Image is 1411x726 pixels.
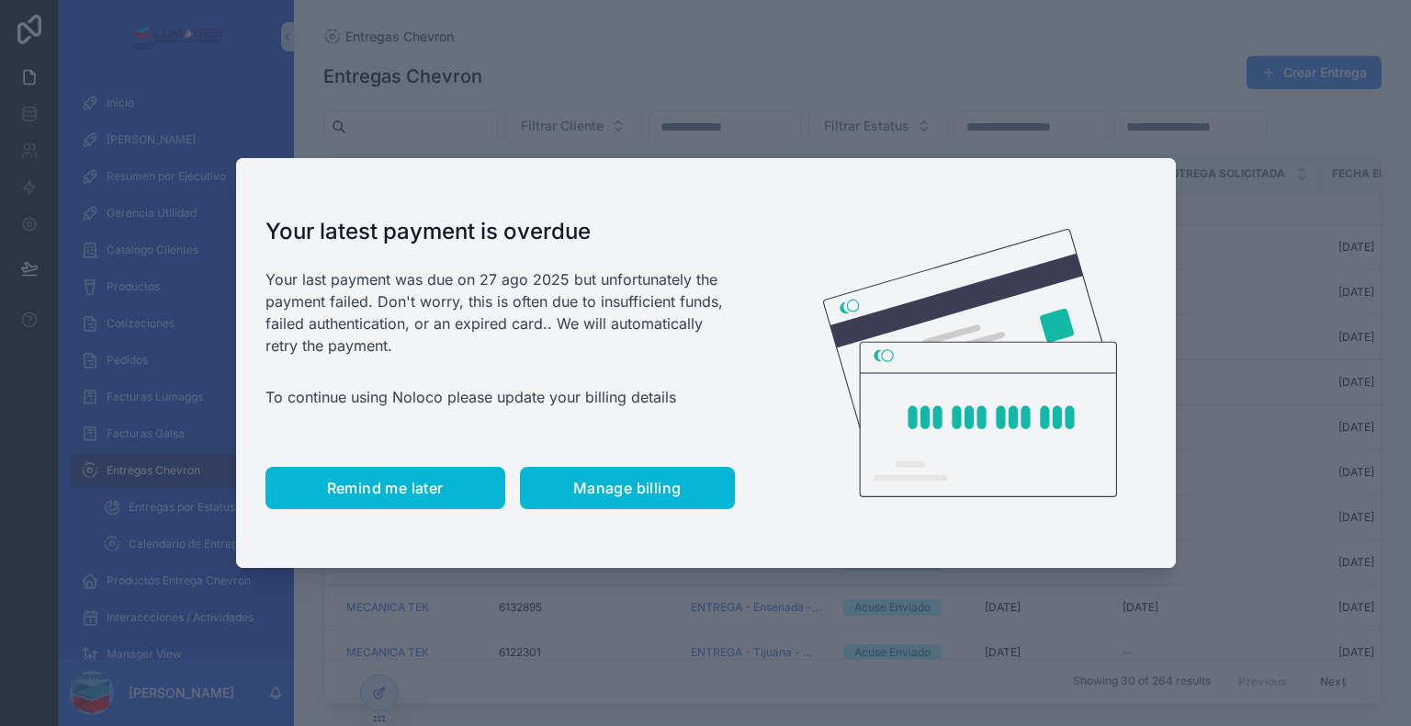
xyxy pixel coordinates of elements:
span: Manage billing [573,479,682,497]
span: Remind me later [327,479,444,497]
p: To continue using Noloco please update your billing details [265,386,735,408]
h1: Your latest payment is overdue [265,217,735,246]
img: Credit card illustration [823,229,1117,497]
p: Your last payment was due on 27 ago 2025 but unfortunately the payment failed. Don't worry, this ... [265,268,735,357]
button: Manage billing [520,467,735,509]
button: Remind me later [265,467,505,509]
